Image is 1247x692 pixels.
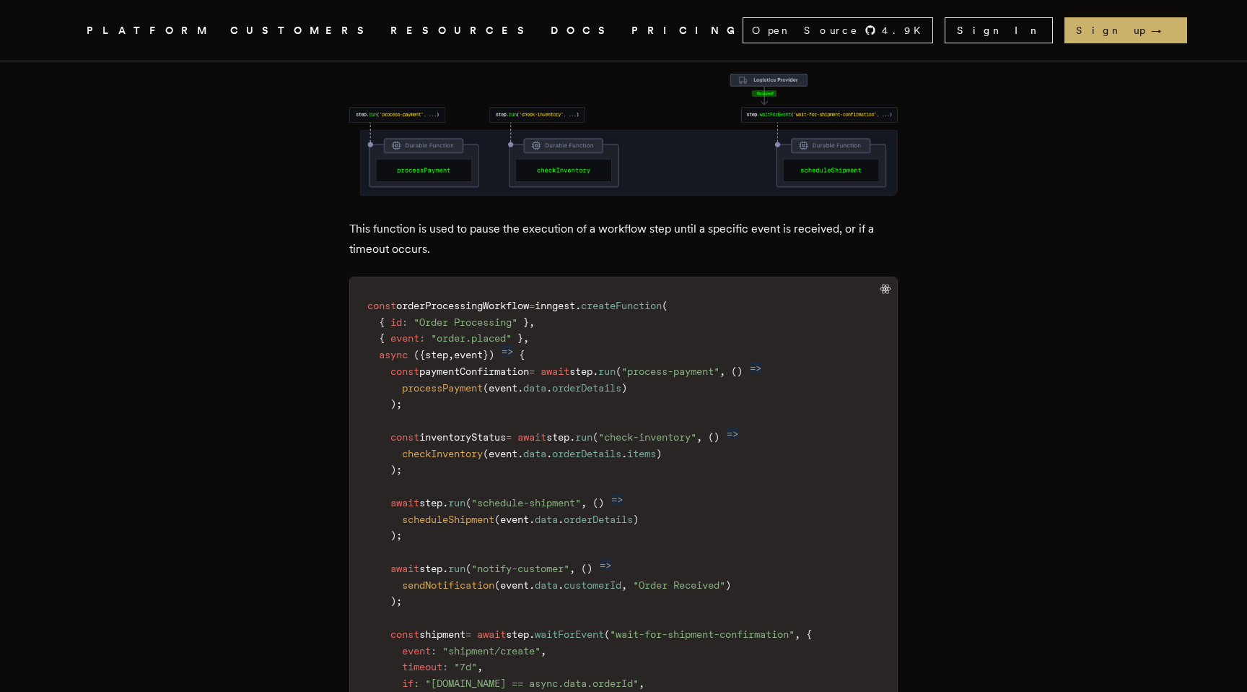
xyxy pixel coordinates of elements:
span: , [448,349,454,360]
span: , [477,661,483,672]
span: step [419,497,442,509]
span: ) [737,366,743,377]
span: "schedule-shipment" [471,497,581,509]
span: { [419,349,425,360]
span: , [696,431,702,443]
span: . [442,497,448,509]
span: "check-inventory" [598,431,696,443]
span: , [529,316,535,328]
span: { [806,628,812,640]
span: id [390,316,402,328]
span: processPayment [402,382,483,394]
span: run [448,497,465,509]
span: ) [725,579,731,591]
span: ( [494,579,500,591]
span: . [575,300,581,311]
span: , [523,332,529,344]
span: , [795,628,800,640]
span: . [529,579,535,591]
span: : [419,332,425,344]
span: ) [390,464,396,475]
span: event [390,332,419,344]
span: 4.9 K [882,23,929,38]
span: = [506,431,512,443]
span: { [379,316,385,328]
a: Sign up [1064,17,1187,43]
span: data [535,579,558,591]
button: PLATFORM [87,22,213,40]
span: if [402,678,414,689]
span: . [517,448,523,459]
span: ) [489,349,494,360]
span: run [598,366,616,377]
span: => [611,493,623,505]
span: : [431,645,437,657]
span: step [569,366,592,377]
span: ) [621,382,627,394]
span: ) [587,563,592,574]
span: inventoryStatus [419,431,506,443]
span: step [506,628,529,640]
span: await [517,431,546,443]
span: orderDetails [552,448,621,459]
span: step [425,349,448,360]
span: "notify-customer" [471,563,569,574]
span: . [517,382,523,394]
span: step [419,563,442,574]
span: await [477,628,506,640]
span: } [523,316,529,328]
span: items [627,448,656,459]
span: . [558,514,564,525]
span: data [535,514,558,525]
span: const [367,300,396,311]
span: event [489,382,517,394]
span: event [500,514,529,525]
span: await [390,563,419,574]
span: ; [396,398,402,410]
span: = [465,628,471,640]
span: "[DOMAIN_NAME] == async.data.orderId" [425,678,639,689]
span: event [489,448,517,459]
span: ) [656,448,662,459]
span: checkInventory [402,448,483,459]
span: ) [598,497,604,509]
span: sendNotification [402,579,494,591]
span: const [390,431,419,443]
span: , [581,497,587,509]
span: , [541,645,546,657]
span: async [379,349,408,360]
span: await [390,497,419,509]
span: → [1151,23,1176,38]
span: : [402,316,408,328]
span: } [517,332,523,344]
span: => [727,428,738,439]
span: createFunction [581,300,662,311]
span: : [414,678,419,689]
span: step [546,431,569,443]
span: run [575,431,592,443]
span: . [592,366,598,377]
span: "shipment/create" [442,645,541,657]
span: "order.placed" [431,332,512,344]
span: orderDetails [552,382,621,394]
a: DOCS [551,22,614,40]
span: = [529,366,535,377]
span: ( [616,366,621,377]
span: ( [592,431,598,443]
span: . [558,579,564,591]
span: ( [604,628,610,640]
span: event [402,645,431,657]
span: scheduleShipment [402,514,494,525]
span: "wait-for-shipment-confirmation" [610,628,795,640]
span: timeout [402,661,442,672]
span: ) [390,595,396,607]
span: ( [708,431,714,443]
span: = [529,300,535,311]
span: Open Source [752,23,859,38]
p: This function is used to pause the execution of a workflow step until a specific event is receive... [349,219,898,259]
span: ( [494,514,500,525]
span: run [448,563,465,574]
span: , [639,678,644,689]
span: const [390,366,419,377]
span: => [750,362,761,373]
